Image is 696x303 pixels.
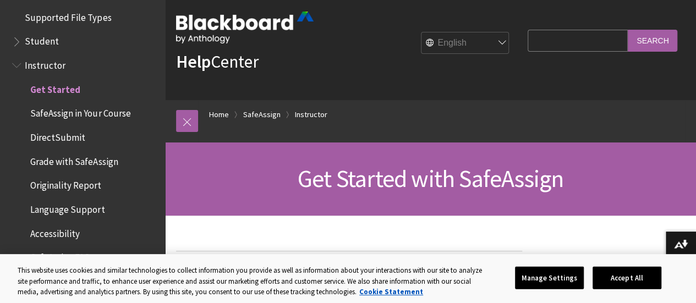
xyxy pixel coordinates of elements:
a: Home [209,108,229,122]
span: Get Started with SafeAssign [298,163,563,194]
button: Manage Settings [515,266,584,289]
a: More information about your privacy, opens in a new tab [359,287,423,296]
span: Accessibility [30,224,80,239]
strong: Help [176,51,211,73]
span: Supported File Types [25,8,111,23]
a: HelpCenter [176,51,259,73]
input: Search [628,30,677,51]
span: Originality Report [30,177,101,191]
img: Blackboard by Anthology [176,12,314,43]
span: DirectSubmit [30,128,85,143]
span: Instructor [25,56,65,71]
div: This website uses cookies and similar technologies to collect information you provide as well as ... [18,265,487,298]
select: Site Language Selector [421,32,509,54]
span: Grade with SafeAssign [30,152,118,167]
a: SafeAssign [243,108,281,122]
span: Student [25,32,59,47]
span: Language Support [30,200,105,215]
button: Accept All [593,266,661,289]
a: Instructor [295,108,327,122]
span: SafeAssign in Your Course [30,104,130,119]
span: SafeAssign FAQs [30,249,94,263]
span: Get Started [30,80,80,95]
